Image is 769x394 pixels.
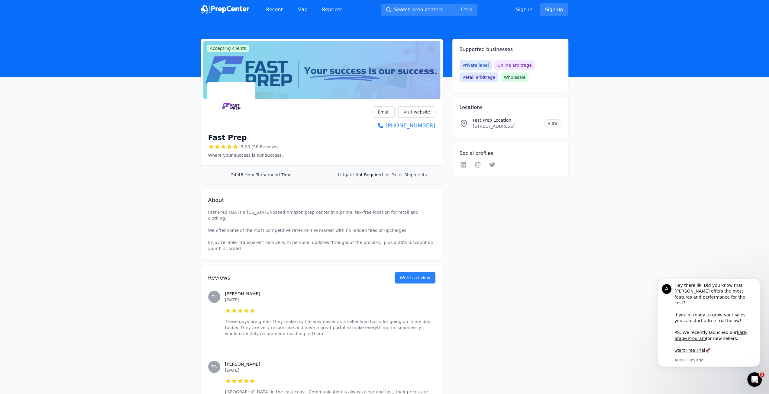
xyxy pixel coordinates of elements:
iframe: Intercom notifications message [648,276,769,378]
a: Write a review [395,272,435,283]
a: Visit website [398,106,435,118]
iframe: Intercom live chat [747,372,762,387]
h1: Fast Prep [208,133,247,143]
h2: About [208,196,435,204]
h2: Locations [460,104,561,111]
img: PrepCenter [201,5,249,14]
a: Recent [261,4,288,16]
a: Map [292,4,312,16]
kbd: K [469,7,473,12]
span: Not Required [355,172,383,177]
h2: Social profiles [460,150,561,157]
a: View [544,119,561,127]
h2: Reviews [208,274,375,282]
span: Online arbitrage [494,60,535,70]
span: Wholesale [501,72,528,82]
a: Sign up [540,3,568,16]
span: Accepting clients [207,45,249,52]
p: Fast Prep FBA is a [US_STATE]-based Amazon prep center in a prime, tax-free location for retail a... [208,209,435,251]
time: [DATE] [225,297,239,302]
span: Private label [460,60,492,70]
h2: Supported businesses [460,46,561,53]
a: Repricer [317,4,347,16]
p: These guys are great. They make my life way easier as a seller who has a lot going on in my day t... [225,319,435,337]
img: Fast Prep [208,83,254,129]
span: 1 [760,372,764,377]
span: 5.00 (56 Reviews) [241,144,279,150]
span: Retail arbitrage [460,72,498,82]
p: Where your success is our success. [208,152,283,158]
a: Sign in [516,6,533,13]
kbd: Ctrl [461,7,469,12]
span: for Pallet Shipments [384,172,427,177]
a: [PHONE_NUMBER] [373,121,435,130]
span: Hour Turnaround Time [244,172,292,177]
span: Liftgate [338,172,354,177]
h3: [PERSON_NAME] [225,361,435,367]
button: Search prep centersCtrlK [381,4,477,16]
a: Email [373,106,395,118]
span: TS [212,365,217,369]
time: [DATE] [225,368,239,373]
p: Fast Prep Location [473,117,540,123]
p: [STREET_ADDRESS] [473,123,540,129]
span: 24-48 [231,172,243,177]
span: TL [212,295,216,299]
h3: [PERSON_NAME] [225,291,435,297]
span: Search prep centers [394,6,443,13]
